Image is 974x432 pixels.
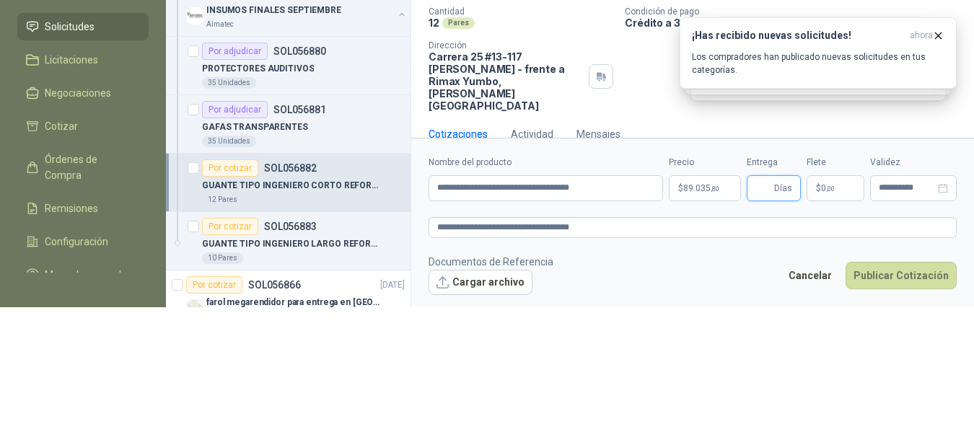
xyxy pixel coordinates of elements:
img: Company Logo [186,299,203,317]
span: Cotizar [45,118,78,134]
span: $ [816,184,821,193]
button: Publicar Cotización [846,262,957,289]
div: Por cotizar [202,159,258,177]
p: SOL056882 [264,163,317,173]
span: Licitaciones [45,52,98,68]
p: Documentos de Referencia [429,254,553,270]
a: Por adjudicarSOL056881GAFAS TRANSPARENTES35 Unidades [166,95,411,154]
p: $ 0,00 [807,175,864,201]
div: Mensajes [576,126,620,142]
p: SOL056883 [264,221,317,232]
a: Remisiones [17,195,149,222]
button: ¡Has recibido nuevas solicitudes!ahora Los compradores han publicado nuevas solicitudes en tus ca... [680,17,957,89]
span: Solicitudes [45,19,95,35]
label: Validez [870,156,957,169]
h3: ¡Has recibido nuevas solicitudes! [692,30,904,42]
p: Almatec [206,19,234,30]
span: Órdenes de Compra [45,151,135,183]
a: Por cotizarSOL056866[DATE] Company Logofarol megarendidor para entrega en [GEOGRAPHIC_DATA] [166,270,411,329]
label: Precio [669,156,741,169]
a: Configuración [17,228,149,255]
p: Los compradores han publicado nuevas solicitudes en tus categorías. [692,50,944,76]
p: Dirección [429,40,583,50]
span: ahora [910,30,933,42]
div: Actividad [511,126,553,142]
p: GUANTE TIPO INGENIERO CORTO REFORZADO [202,179,382,193]
button: Cancelar [781,262,840,289]
p: 12 [429,17,439,29]
a: Por adjudicarSOL056880PROTECTORES AUDITIVOS35 Unidades [166,37,411,95]
div: 35 Unidades [202,136,256,147]
img: Company Logo [186,7,203,25]
p: PROTECTORES AUDITIVOS [202,62,314,76]
a: Por cotizarSOL056883GUANTE TIPO INGENIERO LARGO REFORZADO10 Pares [166,212,411,270]
div: Cotizaciones [429,126,488,142]
div: Por cotizar [186,276,242,294]
p: GUANTE TIPO INGENIERO LARGO REFORZADO [202,237,382,251]
label: Nombre del producto [429,156,663,169]
a: Manuales y ayuda [17,261,149,288]
div: 10 Pares [202,252,243,264]
p: Carrera 25 #13-117 [PERSON_NAME] - frente a Rimax Yumbo , [PERSON_NAME][GEOGRAPHIC_DATA] [429,50,583,112]
p: SOL056866 [248,280,301,290]
a: Licitaciones [17,46,149,74]
p: $89.035,80 [669,175,741,201]
p: SOL056881 [273,105,326,115]
p: Crédito a 30 días [625,17,968,29]
p: [DATE] [380,278,405,292]
a: Solicitudes [17,13,149,40]
span: 0 [821,184,835,193]
p: SOL056880 [273,46,326,56]
button: Cargar archivo [429,270,532,296]
p: GAFAS TRANSPARENTES [202,120,308,134]
span: ,00 [826,185,835,193]
span: 89.035 [683,184,719,193]
label: Entrega [747,156,801,169]
div: 35 Unidades [202,77,256,89]
div: Por adjudicar [202,43,268,60]
a: Negociaciones [17,79,149,107]
span: Negociaciones [45,85,111,101]
div: Por adjudicar [202,101,268,118]
span: Manuales y ayuda [45,267,127,283]
div: Por cotizar [202,218,258,235]
a: Cotizar [17,113,149,140]
span: ,80 [711,185,719,193]
p: INSUMOS FINALES SEPTIEMBRE [206,4,341,17]
label: Flete [807,156,864,169]
p: Condición de pago [625,6,968,17]
a: Por cotizarSOL056882GUANTE TIPO INGENIERO CORTO REFORZADO12 Pares [166,154,411,212]
a: Órdenes de Compra [17,146,149,189]
span: Días [774,176,792,200]
p: farol megarendidor para entrega en [GEOGRAPHIC_DATA] [206,296,386,309]
div: Pares [442,17,475,29]
div: 12 Pares [202,194,243,206]
span: Configuración [45,234,108,250]
span: Remisiones [45,200,98,216]
p: Cantidad [429,6,613,17]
